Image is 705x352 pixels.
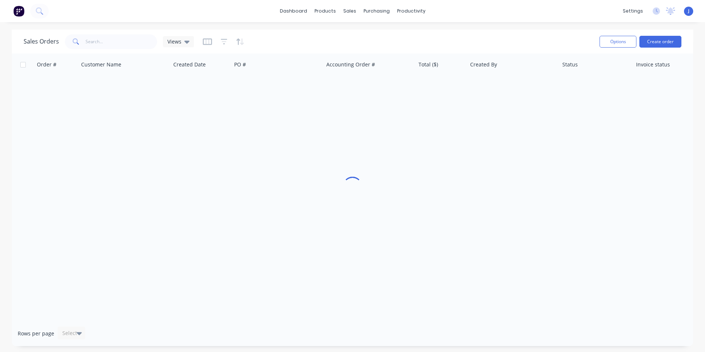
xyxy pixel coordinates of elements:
span: J [688,8,690,14]
div: Total ($) [419,61,438,68]
div: sales [340,6,360,17]
span: Rows per page [18,330,54,337]
div: Created Date [173,61,206,68]
div: products [311,6,340,17]
span: Views [167,38,181,45]
div: productivity [393,6,429,17]
h1: Sales Orders [24,38,59,45]
div: Select... [62,329,81,337]
div: Invoice status [636,61,670,68]
div: Status [562,61,578,68]
button: Create order [639,36,681,48]
div: Order # [37,61,56,68]
div: PO # [234,61,246,68]
img: Factory [13,6,24,17]
div: settings [619,6,647,17]
button: Options [600,36,636,48]
div: purchasing [360,6,393,17]
input: Search... [86,34,157,49]
div: Created By [470,61,497,68]
div: Accounting Order # [326,61,375,68]
div: Customer Name [81,61,121,68]
a: dashboard [276,6,311,17]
